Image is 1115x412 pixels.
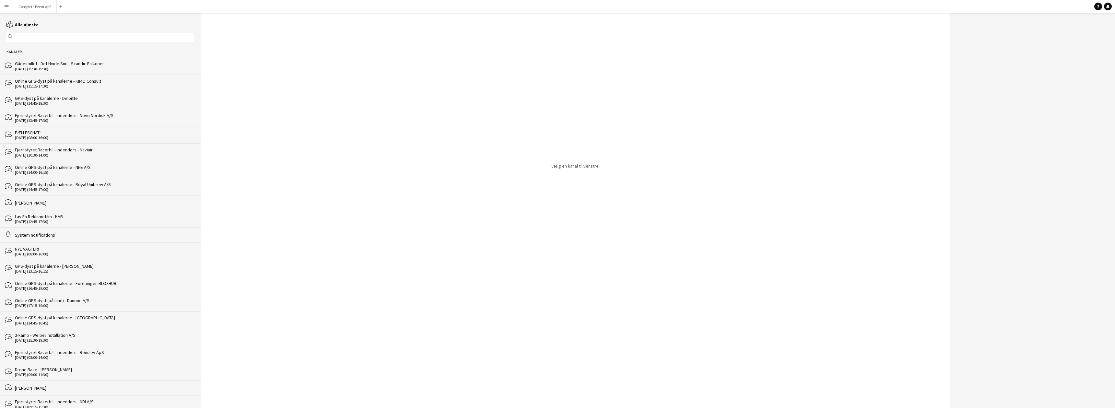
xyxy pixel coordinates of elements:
[15,200,194,206] div: [PERSON_NAME]
[15,349,194,355] div: Fjernstyret Racerbil - indendørs - Rønslev ApS
[15,61,194,66] div: Gådespillet - Det Hvide Snit - Scandic Falkoner
[6,22,39,28] a: Alle ulæste
[15,219,194,224] div: [DATE] (12:45-17:30)
[15,67,194,71] div: [DATE] (15:30-19:30)
[15,153,194,158] div: [DATE] (10:30-14:00)
[15,246,194,252] div: NYE VAGTER!
[15,269,194,274] div: [DATE] (13:15-16:15)
[15,321,194,325] div: [DATE] (14:45-16:45)
[13,0,57,13] button: Complete Event ApS
[15,214,194,219] div: Lav En Reklamefilm - KAB
[15,286,194,291] div: [DATE] (16:45-19:00)
[15,303,194,308] div: [DATE] (17:15-19:00)
[15,372,194,377] div: [DATE] (09:00-11:30)
[15,263,194,269] div: GPS-dyst på kanalerne - [PERSON_NAME]
[15,385,194,391] div: [PERSON_NAME]
[15,78,194,84] div: Online GPS-dyst på kanalerne - KIMO Consult
[15,399,194,405] div: Fjernstyret Racerbil - indendørs - NDI A/S
[15,252,194,256] div: [DATE] (08:00-16:00)
[15,112,194,118] div: Fjernstyret Racerbil - indendørs - Novo Nordisk A/S
[15,338,194,343] div: [DATE] (15:30-19:30)
[15,118,194,123] div: [DATE] (13:45-17:30)
[15,280,194,286] div: Online GPS-dyst på kanalerne - Foreningen BLOXHUB
[15,84,194,88] div: [DATE] (15:15-17:30)
[15,135,194,140] div: [DATE] (08:00-16:00)
[15,130,194,135] div: FÆLLESCHAT !
[15,164,194,170] div: Online GPS-dyst på kanalerne - NNE A/S
[15,170,194,175] div: [DATE] (14:00-16:15)
[15,405,194,409] div: [DATE] (09:15-15:30)
[551,163,600,169] p: Vælg en kanal til venstre.
[15,147,194,153] div: Fjernstyret Racerbil - indendørs - Naviair
[15,182,194,187] div: Online GPS-dyst på kanalerne - Royal Unibrew A/S
[15,101,194,106] div: [DATE] (14:45-18:30)
[15,298,194,303] div: Online GPS-dyst (på land) - Danone A/S
[15,232,194,238] div: System notifications
[15,95,194,101] div: GPS-dyst på kanalerne - Deloitte
[15,367,194,372] div: Drone Race - [PERSON_NAME]
[15,187,194,192] div: [DATE] (14:45-17:00)
[15,315,194,321] div: Online GPS-dyst på kanalerne - [GEOGRAPHIC_DATA]
[15,355,194,360] div: [DATE] (05:00-14:00)
[15,332,194,338] div: 2-kamp - Weibel Installation A/S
